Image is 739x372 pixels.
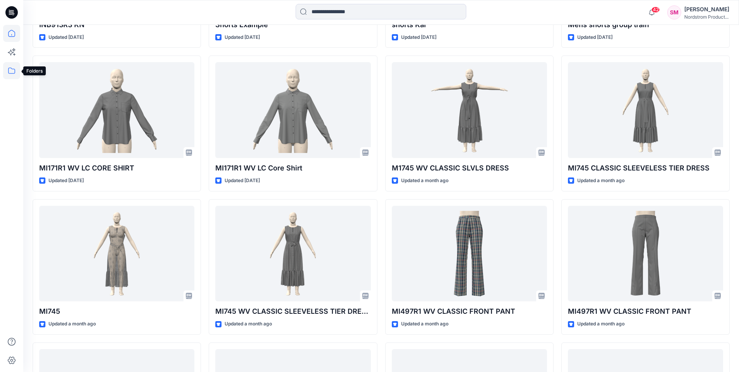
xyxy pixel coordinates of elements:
[392,62,547,158] a: M1745 WV CLASSIC SLVLS DRESS
[215,206,370,302] a: MI745 WV CLASSIC SLEEVELESS TIER DRESS
[225,177,260,185] p: Updated [DATE]
[568,306,723,317] p: MI497R1 WV CLASSIC FRONT PANT
[48,320,96,328] p: Updated a month ago
[401,177,448,185] p: Updated a month ago
[667,5,681,19] div: SM
[568,163,723,174] p: MI745 CLASSIC SLEEVELESS TIER DRESS
[392,163,547,174] p: M1745 WV CLASSIC SLVLS DRESS
[568,62,723,158] a: MI745 CLASSIC SLEEVELESS TIER DRESS
[401,33,436,42] p: Updated [DATE]
[39,163,194,174] p: MI171R1 WV LC CORE SHIRT
[215,163,370,174] p: MI171R1 WV LC Core Shirt
[577,33,613,42] p: Updated [DATE]
[225,33,260,42] p: Updated [DATE]
[392,306,547,317] p: MI497R1 WV CLASSIC FRONT PANT
[215,306,370,317] p: MI745 WV CLASSIC SLEEVELESS TIER DRESS
[48,33,84,42] p: Updated [DATE]
[568,206,723,302] a: MI497R1 WV CLASSIC FRONT PANT
[684,14,729,20] div: Nordstrom Product...
[225,320,272,328] p: Updated a month ago
[39,206,194,302] a: MI745
[651,7,660,13] span: 42
[39,62,194,158] a: MI171R1 WV LC CORE SHIRT
[48,177,84,185] p: Updated [DATE]
[577,177,625,185] p: Updated a month ago
[684,5,729,14] div: [PERSON_NAME]
[577,320,625,328] p: Updated a month ago
[39,306,194,317] p: MI745
[401,320,448,328] p: Updated a month ago
[215,62,370,158] a: MI171R1 WV LC Core Shirt
[392,206,547,302] a: MI497R1 WV CLASSIC FRONT PANT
